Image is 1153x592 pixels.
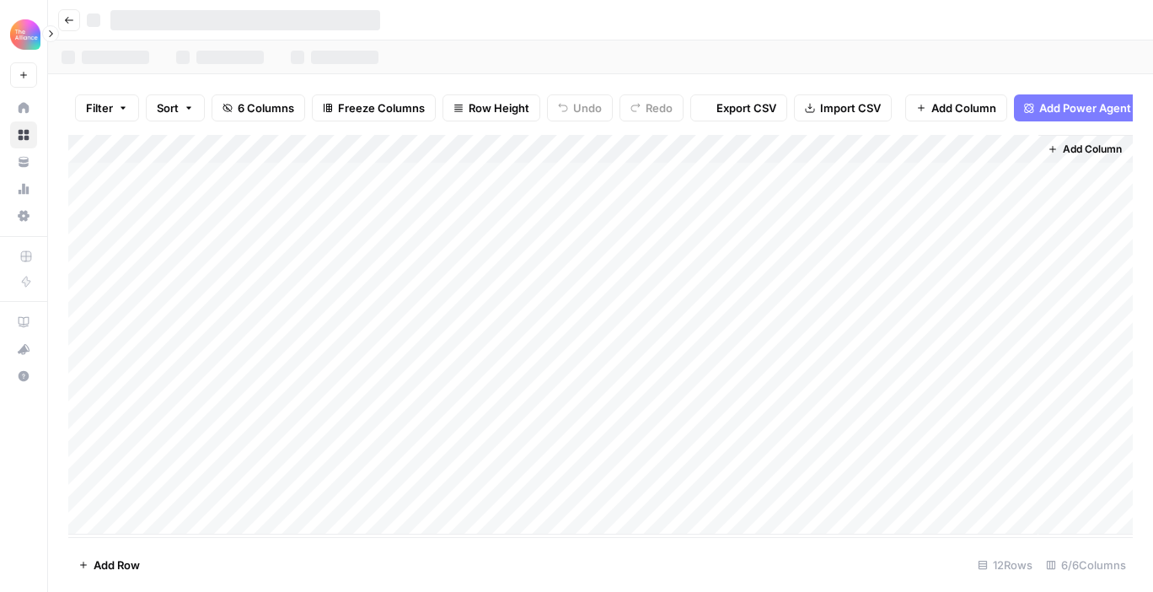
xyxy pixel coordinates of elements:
[338,100,425,116] span: Freeze Columns
[646,100,673,116] span: Redo
[10,121,37,148] a: Browse
[212,94,305,121] button: 6 Columns
[157,100,179,116] span: Sort
[11,336,36,362] div: What's new?
[312,94,436,121] button: Freeze Columns
[86,100,113,116] span: Filter
[75,94,139,121] button: Filter
[10,19,40,50] img: Alliance Logo
[905,94,1007,121] button: Add Column
[10,363,37,390] button: Help + Support
[10,13,37,56] button: Workspace: Alliance
[10,336,37,363] button: What's new?
[619,94,684,121] button: Redo
[794,94,892,121] button: Import CSV
[10,148,37,175] a: Your Data
[10,94,37,121] a: Home
[10,309,37,336] a: AirOps Academy
[68,552,150,579] button: Add Row
[573,100,602,116] span: Undo
[547,94,613,121] button: Undo
[94,557,140,573] span: Add Row
[971,552,1039,579] div: 12 Rows
[1014,94,1141,121] button: Add Power Agent
[10,175,37,202] a: Usage
[1041,138,1129,160] button: Add Column
[1039,552,1133,579] div: 6/6 Columns
[1039,100,1131,116] span: Add Power Agent
[690,94,787,121] button: Export CSV
[931,100,996,116] span: Add Column
[469,100,529,116] span: Row Height
[10,202,37,229] a: Settings
[238,100,294,116] span: 6 Columns
[146,94,205,121] button: Sort
[1063,142,1122,157] span: Add Column
[820,100,881,116] span: Import CSV
[442,94,540,121] button: Row Height
[716,100,776,116] span: Export CSV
